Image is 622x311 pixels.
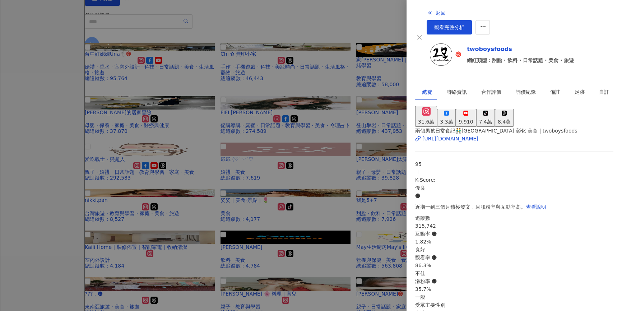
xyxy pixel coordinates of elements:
div: 近期一到三個月積極發文，且漲粉率與互動率高。 [415,200,613,214]
span: 查看說明 [526,204,546,210]
div: 不佳 [415,269,613,277]
div: 9,910 [459,118,473,126]
div: 7.4萬 [479,118,492,126]
button: 8.4萬 [495,109,514,127]
div: K-Score : [415,176,613,200]
button: 3.3萬 [437,109,456,127]
div: [URL][DOMAIN_NAME] [422,135,478,143]
div: 追蹤數 [415,214,613,222]
div: 95 [415,160,613,168]
a: 觀看完整分析 [427,20,472,34]
span: 兩個男孩日常食記👬[GEOGRAPHIC_DATA] 彰化 美食 | twoboysfoods [415,128,577,134]
button: 7.4萬 [476,109,495,127]
div: 一般 [415,293,613,301]
button: 9,910 [456,109,476,127]
div: 86.3% [415,261,613,269]
div: 詢價紀錄 [516,88,536,96]
div: 自訂 [599,88,609,96]
span: 返回 [436,10,446,16]
button: 查看說明 [526,200,547,214]
img: KOL Avatar [427,40,455,69]
span: 網紅類型：甜點 · 飲料 · 日常話題 · 美食 · 旅遊 [467,56,574,64]
button: 31.6萬 [415,106,437,127]
div: 優良 [415,184,613,192]
div: 互動率 [415,230,613,238]
div: 1.82% [415,238,613,246]
div: 8.4萬 [498,118,511,126]
div: 受眾主要性別 [415,301,613,309]
button: 返回 [427,6,446,20]
span: close [417,34,422,40]
a: KOL Avatar [427,40,461,69]
a: twoboysfoods [467,45,574,54]
div: 總覽 [422,88,432,96]
div: 合作評價 [481,88,501,96]
div: 315,742 [415,222,613,230]
button: Close [415,33,424,42]
div: 良好 [415,246,613,254]
div: 足跡 [575,88,585,96]
div: 3.3萬 [440,118,453,126]
div: 聯絡資訊 [447,88,467,96]
div: 觀看率 [415,254,613,261]
div: 31.6萬 [418,118,434,126]
a: [URL][DOMAIN_NAME] [415,135,613,143]
div: 35.7% [415,285,613,293]
div: 漲粉率 [415,277,613,285]
span: 觀看完整分析 [434,24,464,30]
div: 備註 [550,88,560,96]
